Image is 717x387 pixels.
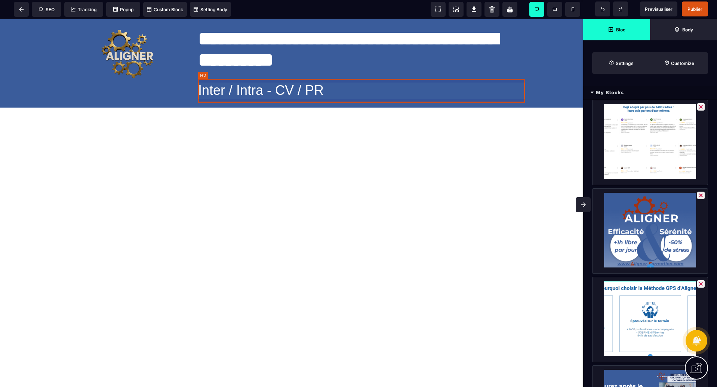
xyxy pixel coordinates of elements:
[687,6,702,12] span: Publier
[592,188,708,274] div: GET- Logo Fondu
[650,19,717,40] span: Open Layer Manager
[616,27,625,32] strong: Bloc
[671,61,694,66] strong: Customize
[39,7,55,12] span: SEO
[616,61,634,66] strong: Settings
[592,100,708,185] div: GET- Avis Googles
[592,52,650,74] span: Settings
[682,27,693,32] strong: Body
[449,2,464,17] span: Screenshot
[583,86,717,100] div: My Blocks
[645,6,673,12] span: Previsualiser
[194,7,227,12] span: Setting Body
[640,1,677,16] span: Preview
[592,277,708,362] div: GET- Sous Titre 01
[113,7,133,12] span: Popup
[100,6,156,62] img: 26378c80984599acb3855f1850378d8c_Aligner_logo_OR_02.png
[147,7,183,12] span: Custom Block
[431,2,446,17] span: View components
[198,60,525,83] h2: Inter / Intra - CV / PR
[71,7,96,12] span: Tracking
[650,52,708,74] span: Open Style Manager
[583,19,650,40] span: Open Blocks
